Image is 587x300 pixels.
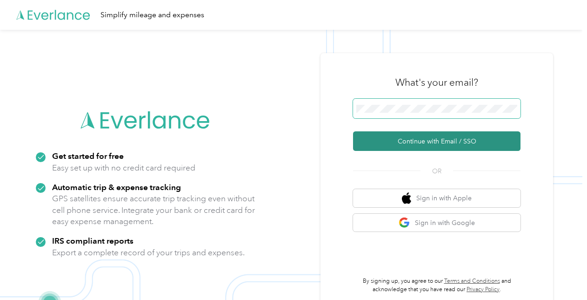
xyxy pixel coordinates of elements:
a: Terms and Conditions [444,278,500,285]
a: Privacy Policy [467,286,500,293]
h3: What's your email? [395,76,478,89]
p: By signing up, you agree to our and acknowledge that you have read our . [353,277,520,293]
div: Simplify mileage and expenses [100,9,204,21]
img: google logo [399,217,410,229]
button: google logoSign in with Google [353,214,520,232]
p: Export a complete record of your trips and expenses. [52,247,245,259]
img: apple logo [402,192,411,204]
strong: Get started for free [52,151,124,161]
button: Continue with Email / SSO [353,131,520,151]
p: Easy set up with no credit card required [52,162,195,174]
span: OR [420,166,453,176]
strong: IRS compliant reports [52,236,133,245]
button: apple logoSign in with Apple [353,189,520,207]
p: GPS satellites ensure accurate trip tracking even without cell phone service. Integrate your bank... [52,193,255,227]
strong: Automatic trip & expense tracking [52,182,181,192]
